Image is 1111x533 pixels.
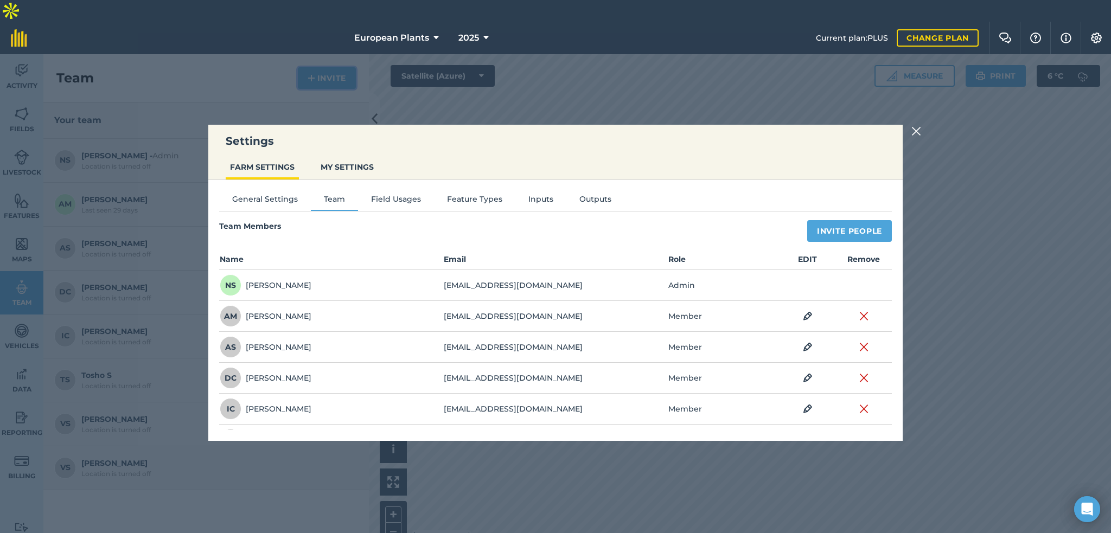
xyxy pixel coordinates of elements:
span: Current plan : PLUS [816,32,888,44]
div: [PERSON_NAME] [220,305,311,327]
button: 2025 [454,22,493,54]
div: [PERSON_NAME] [220,398,311,420]
th: Role [668,253,780,270]
button: Feature Types [434,193,515,209]
button: Outputs [566,193,624,209]
img: svg+xml;base64,PHN2ZyB4bWxucz0iaHR0cDovL3d3dy53My5vcmcvMjAwMC9zdmciIHdpZHRoPSIyMiIgaGVpZ2h0PSIzMC... [859,371,869,384]
td: Member [668,332,780,363]
img: svg+xml;base64,PHN2ZyB4bWxucz0iaHR0cDovL3d3dy53My5vcmcvMjAwMC9zdmciIHdpZHRoPSIxOCIgaGVpZ2h0PSIyNC... [803,371,813,384]
img: svg+xml;base64,PHN2ZyB4bWxucz0iaHR0cDovL3d3dy53My5vcmcvMjAwMC9zdmciIHdpZHRoPSIxNyIgaGVpZ2h0PSIxNy... [1061,31,1071,44]
button: FARM SETTINGS [226,157,299,177]
img: svg+xml;base64,PHN2ZyB4bWxucz0iaHR0cDovL3d3dy53My5vcmcvMjAwMC9zdmciIHdpZHRoPSIxOCIgaGVpZ2h0PSIyNC... [803,341,813,354]
span: European Plants [354,31,429,44]
th: Remove [836,253,892,270]
th: Email [443,253,667,270]
span: IC [220,398,241,420]
td: [EMAIL_ADDRESS][DOMAIN_NAME] [443,332,667,363]
button: Invite People [807,220,892,242]
td: [EMAIL_ADDRESS][DOMAIN_NAME] [443,363,667,394]
div: [PERSON_NAME] [220,336,311,358]
td: [EMAIL_ADDRESS][DOMAIN_NAME] [443,270,667,301]
span: AM [220,305,241,327]
span: AS [220,336,241,358]
img: fieldmargin Logo [11,29,27,47]
span: NS [220,274,241,296]
button: Team [311,193,358,209]
th: Name [219,253,443,270]
img: Two speech bubbles overlapping with the left bubble in the forefront [999,33,1012,43]
td: [EMAIL_ADDRESS][DOMAIN_NAME] [443,425,667,455]
img: A cog icon [1090,33,1103,43]
div: [PERSON_NAME] [220,367,311,389]
div: [PERSON_NAME] [220,274,311,296]
td: Member [668,425,780,455]
th: EDIT [780,253,835,270]
span: TS [220,429,241,451]
td: [EMAIL_ADDRESS][DOMAIN_NAME] [443,301,667,332]
td: Admin [668,270,780,301]
img: svg+xml;base64,PHN2ZyB4bWxucz0iaHR0cDovL3d3dy53My5vcmcvMjAwMC9zdmciIHdpZHRoPSIyMiIgaGVpZ2h0PSIzMC... [859,341,869,354]
button: Field Usages [358,193,434,209]
h3: Settings [208,133,903,149]
button: Inputs [515,193,566,209]
img: svg+xml;base64,PHN2ZyB4bWxucz0iaHR0cDovL3d3dy53My5vcmcvMjAwMC9zdmciIHdpZHRoPSIyMiIgaGVpZ2h0PSIzMC... [859,402,869,415]
td: [EMAIL_ADDRESS][DOMAIN_NAME] [443,394,667,425]
img: svg+xml;base64,PHN2ZyB4bWxucz0iaHR0cDovL3d3dy53My5vcmcvMjAwMC9zdmciIHdpZHRoPSIyMiIgaGVpZ2h0PSIzMC... [911,125,921,138]
a: Change plan [897,29,979,47]
button: General Settings [219,193,311,209]
span: 2025 [458,31,479,44]
img: svg+xml;base64,PHN2ZyB4bWxucz0iaHR0cDovL3d3dy53My5vcmcvMjAwMC9zdmciIHdpZHRoPSIxOCIgaGVpZ2h0PSIyNC... [803,310,813,323]
img: A question mark icon [1029,33,1042,43]
button: MY SETTINGS [316,157,378,177]
img: svg+xml;base64,PHN2ZyB4bWxucz0iaHR0cDovL3d3dy53My5vcmcvMjAwMC9zdmciIHdpZHRoPSIyMiIgaGVpZ2h0PSIzMC... [859,310,869,323]
button: European Plants [350,22,443,54]
h4: Team Members [219,220,281,236]
td: Member [668,394,780,425]
img: svg+xml;base64,PHN2ZyB4bWxucz0iaHR0cDovL3d3dy53My5vcmcvMjAwMC9zdmciIHdpZHRoPSIxOCIgaGVpZ2h0PSIyNC... [803,402,813,415]
td: Member [668,363,780,394]
span: DC [220,367,241,389]
td: Member [668,301,780,332]
div: Tosho S [220,429,276,451]
div: Open Intercom Messenger [1074,496,1100,522]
